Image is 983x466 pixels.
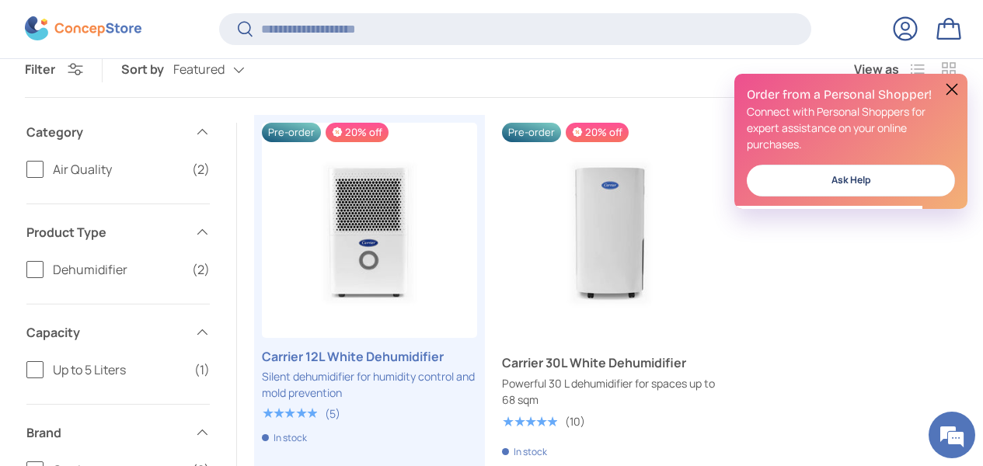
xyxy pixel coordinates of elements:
span: (2) [192,260,210,279]
span: Featured [173,62,225,77]
a: Carrier 30L White Dehumidifier [502,353,717,372]
span: Up to 5 Liters [53,360,185,379]
p: Connect with Personal Shoppers for expert assistance on your online purchases. [747,103,955,152]
span: Product Type [26,223,185,242]
span: View as [854,60,899,78]
button: Filter [25,61,83,78]
span: Filter [25,61,55,78]
summary: Category [26,104,210,160]
span: (2) [192,160,210,179]
a: Carrier 30L White Dehumidifier [502,123,717,338]
summary: Brand [26,405,210,461]
span: 20% off [566,123,629,142]
span: Air Quality [53,160,183,179]
a: Carrier 12L White Dehumidifier [262,123,477,338]
span: Pre-order [502,123,561,142]
span: Capacity [26,323,185,342]
h2: Order from a Personal Shopper! [747,86,955,103]
a: Ask Help [747,165,955,196]
a: Carrier 12L White Dehumidifier [262,347,477,366]
span: Category [26,123,185,141]
button: Featured [173,56,276,83]
span: 20% off [326,123,389,142]
span: Brand [26,423,185,442]
span: (1) [194,360,210,379]
span: Pre-order [262,123,321,142]
label: Sort by [121,60,173,78]
span: Dehumidifier [53,260,183,279]
summary: Capacity [26,304,210,360]
img: ConcepStore [25,17,141,41]
summary: Product Type [26,204,210,260]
